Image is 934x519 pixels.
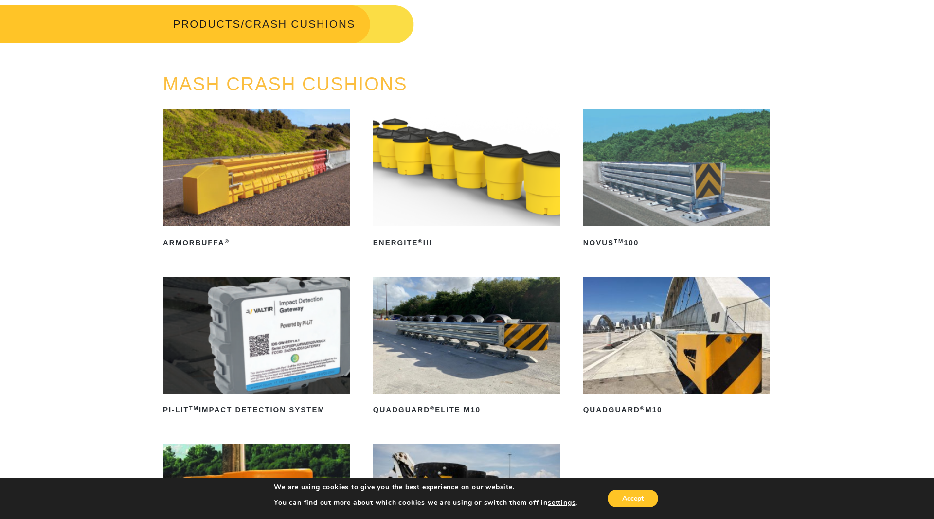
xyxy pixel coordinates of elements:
sup: TM [614,238,624,244]
p: You can find out more about which cookies we are using or switch them off in . [274,499,577,507]
button: Accept [608,490,658,507]
a: ENERGITE®III [373,109,560,251]
sup: ® [225,238,230,244]
sup: TM [189,405,199,411]
a: NOVUSTM100 [583,109,770,251]
h2: NOVUS 100 [583,235,770,251]
h2: QuadGuard Elite M10 [373,402,560,418]
h2: PI-LIT Impact Detection System [163,402,350,418]
a: QuadGuard®Elite M10 [373,277,560,418]
a: PI-LITTMImpact Detection System [163,277,350,418]
h2: ArmorBuffa [163,235,350,251]
sup: ® [430,405,435,411]
h2: QuadGuard M10 [583,402,770,418]
a: ArmorBuffa® [163,109,350,251]
span: CRASH CUSHIONS [245,18,355,30]
a: PRODUCTS [173,18,241,30]
a: MASH CRASH CUSHIONS [163,74,408,94]
button: settings [548,499,575,507]
h2: ENERGITE III [373,235,560,251]
sup: ® [418,238,423,244]
sup: ® [640,405,645,411]
p: We are using cookies to give you the best experience on our website. [274,483,577,492]
a: QuadGuard®M10 [583,277,770,418]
